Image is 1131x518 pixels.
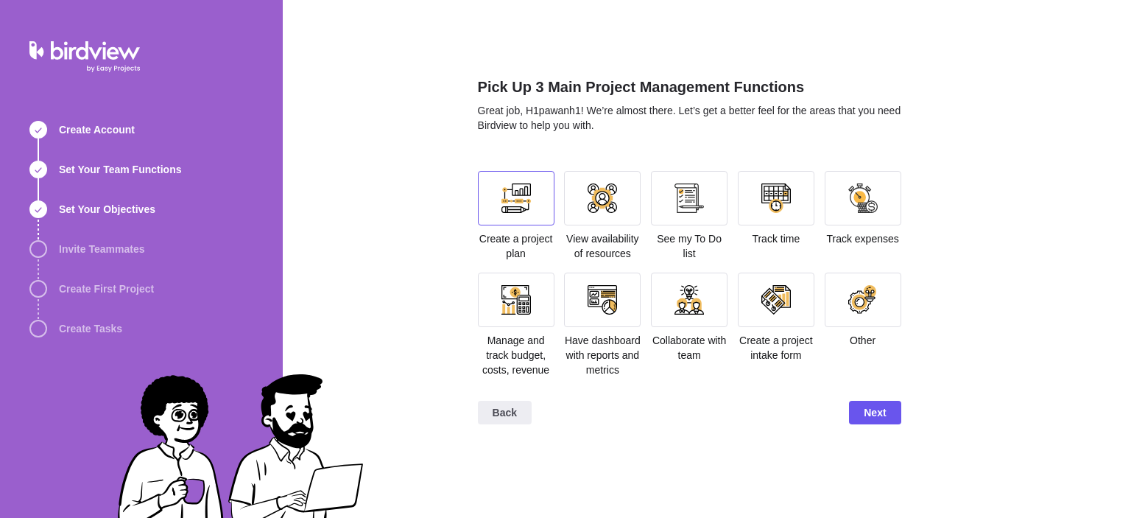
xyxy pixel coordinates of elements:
[482,335,549,376] span: Manage and track budget, costs, revenue
[59,162,181,177] span: Set Your Team Functions
[478,77,901,103] h2: Pick Up 3 Main Project Management Functions
[59,122,135,137] span: Create Account
[850,335,875,346] span: Other
[478,401,532,424] span: Back
[479,233,553,259] span: Create a project plan
[657,233,722,259] span: See my To Do list
[849,401,901,424] span: Next
[59,281,154,296] span: Create First Project
[59,202,155,217] span: Set Your Objectives
[493,404,517,421] span: Back
[826,233,898,245] span: Track expenses
[565,335,641,376] span: Have dashboard with reports and metrics
[566,233,639,259] span: View availability of resources
[864,404,886,421] span: Next
[59,242,144,256] span: Invite Teammates
[59,321,122,336] span: Create Tasks
[478,105,901,131] span: Great job, H1pawanh1! We’re almost there. Let’s get a better feel for the areas that you need Bir...
[752,233,800,245] span: Track time
[739,335,813,361] span: Create a project intake form
[652,335,726,361] span: Collaborate with team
